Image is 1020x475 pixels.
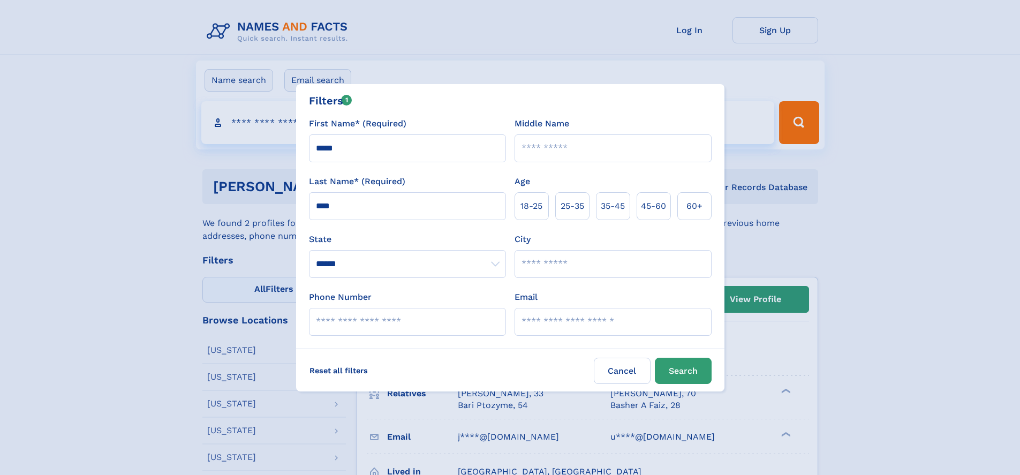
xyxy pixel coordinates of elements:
[515,233,531,246] label: City
[594,358,651,384] label: Cancel
[309,117,406,130] label: First Name* (Required)
[561,200,584,213] span: 25‑35
[515,175,530,188] label: Age
[520,200,542,213] span: 18‑25
[641,200,666,213] span: 45‑60
[303,358,375,383] label: Reset all filters
[655,358,712,384] button: Search
[309,291,372,304] label: Phone Number
[309,175,405,188] label: Last Name* (Required)
[601,200,625,213] span: 35‑45
[309,93,352,109] div: Filters
[515,117,569,130] label: Middle Name
[515,291,538,304] label: Email
[686,200,702,213] span: 60+
[309,233,506,246] label: State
